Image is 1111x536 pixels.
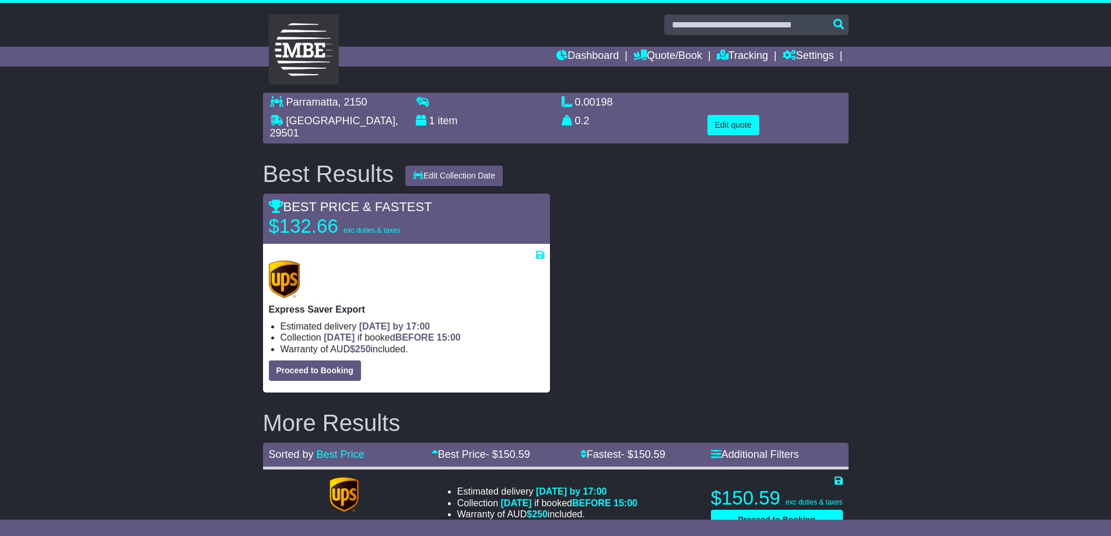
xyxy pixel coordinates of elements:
[438,115,458,127] span: item
[405,166,503,186] button: Edit Collection Date
[317,449,365,460] a: Best Price
[269,304,544,315] p: Express Saver Export
[269,199,432,214] span: BEST PRICE & FASTEST
[355,344,371,354] span: 250
[457,509,637,520] li: Warranty of AUD included.
[281,321,544,332] li: Estimated delivery
[263,410,849,436] h2: More Results
[501,498,637,508] span: if booked
[269,360,361,381] button: Proceed to Booking
[281,332,544,343] li: Collection
[486,449,530,460] span: - $
[575,115,590,127] span: 0.2
[633,47,702,66] a: Quote/Book
[324,332,355,342] span: [DATE]
[556,47,619,66] a: Dashboard
[786,498,842,506] span: exc duties & taxes
[711,449,799,460] a: Additional Filters
[614,498,637,508] span: 15:00
[711,510,843,530] button: Proceed to Booking
[310,519,378,528] span: Express Export
[286,115,395,127] span: [GEOGRAPHIC_DATA]
[501,498,532,508] span: [DATE]
[269,261,300,298] img: UPS (new): Express Saver Export
[359,321,430,331] span: [DATE] by 17:00
[281,344,544,355] li: Warranty of AUD included.
[270,115,398,139] span: , 29501
[707,115,759,135] button: Edit quote
[437,332,461,342] span: 15:00
[498,449,530,460] span: 150.59
[532,509,548,519] span: 250
[269,215,415,238] p: $132.66
[286,96,338,108] span: Parramatta
[572,498,611,508] span: BEFORE
[527,509,548,519] span: $
[269,449,314,460] span: Sorted by
[344,226,400,234] span: exc duties & taxes
[457,498,637,509] li: Collection
[536,486,607,496] span: [DATE] by 17:00
[580,449,665,460] a: Fastest- $150.59
[350,344,371,354] span: $
[257,161,400,187] div: Best Results
[432,449,530,460] a: Best Price- $150.59
[429,115,435,127] span: 1
[621,449,665,460] span: - $
[457,486,637,497] li: Estimated delivery
[338,96,367,108] span: , 2150
[783,47,834,66] a: Settings
[324,332,460,342] span: if booked
[717,47,768,66] a: Tracking
[575,96,613,108] span: 0.00198
[395,332,434,342] span: BEFORE
[330,477,359,512] img: UPS (new): Express Export
[711,486,843,510] p: $150.59
[633,449,665,460] span: 150.59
